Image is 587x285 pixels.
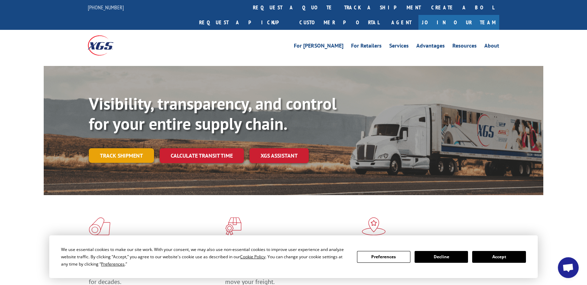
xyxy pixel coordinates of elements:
a: Customer Portal [294,15,384,30]
img: xgs-icon-total-supply-chain-intelligence-red [89,217,110,235]
img: xgs-icon-focused-on-flooring-red [225,217,241,235]
img: xgs-icon-flagship-distribution-model-red [362,217,386,235]
button: Decline [415,251,468,263]
button: Accept [472,251,526,263]
span: Preferences [101,261,125,267]
a: Resources [452,43,477,51]
a: Request a pickup [194,15,294,30]
a: Services [389,43,409,51]
a: [PHONE_NUMBER] [88,4,124,11]
a: XGS ASSISTANT [249,148,309,163]
button: Preferences [357,251,410,263]
a: Join Our Team [418,15,499,30]
div: Cookie Consent Prompt [49,235,538,278]
a: For Retailers [351,43,382,51]
div: We use essential cookies to make our site work. With your consent, we may also use non-essential ... [61,246,348,268]
a: About [484,43,499,51]
span: Cookie Policy [240,254,265,260]
a: Calculate transit time [160,148,244,163]
a: For [PERSON_NAME] [294,43,343,51]
a: Advantages [416,43,445,51]
a: Agent [384,15,418,30]
b: Visibility, transparency, and control for your entire supply chain. [89,93,337,134]
a: Open chat [558,257,579,278]
a: Track shipment [89,148,154,163]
